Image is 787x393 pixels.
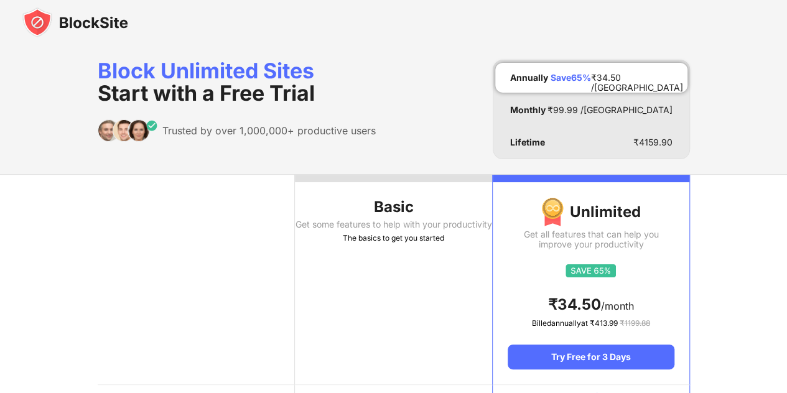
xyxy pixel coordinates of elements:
[510,137,545,147] div: Lifetime
[295,232,492,244] div: The basics to get you started
[98,80,315,106] span: Start with a Free Trial
[548,295,601,313] span: ₹ 34.50
[508,295,674,315] div: /month
[98,60,376,104] div: Block Unlimited Sites
[620,318,650,328] span: ₹ 1199.88
[633,137,673,147] div: ₹ 4159.90
[547,105,673,115] div: ₹ 99.99 /[GEOGRAPHIC_DATA]
[508,317,674,330] div: Billed annually at ₹ 413.99
[508,344,674,369] div: Try Free for 3 Days
[566,264,616,277] img: save65.svg
[541,197,564,227] img: img-premium-medal
[22,7,128,37] img: blocksite-icon-black.svg
[510,105,546,115] div: Monthly
[508,197,674,227] div: Unlimited
[551,73,591,83] div: Save 65 %
[510,73,548,83] div: Annually
[98,119,158,142] img: trusted-by.svg
[162,124,376,137] div: Trusted by over 1,000,000+ productive users
[591,73,683,83] div: ₹ 34.50 /[GEOGRAPHIC_DATA]
[508,229,674,249] div: Get all features that can help you improve your productivity
[295,197,492,217] div: Basic
[295,220,492,229] div: Get some features to help with your productivity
